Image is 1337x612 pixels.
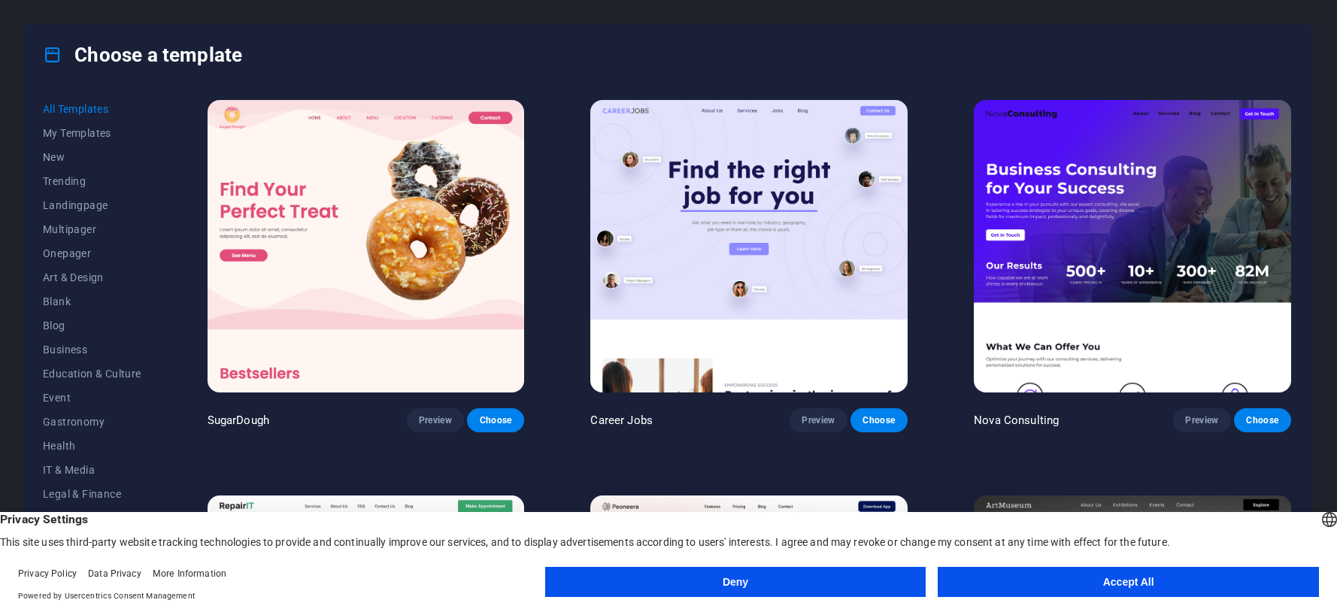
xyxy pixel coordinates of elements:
span: Landingpage [43,199,141,211]
button: All Templates [43,97,141,121]
button: Health [43,434,141,458]
span: New [43,151,141,163]
span: Event [43,392,141,404]
button: Business [43,338,141,362]
span: Trending [43,175,141,187]
button: Choose [1234,408,1291,432]
button: IT & Media [43,458,141,482]
button: Multipager [43,217,141,241]
button: Event [43,386,141,410]
span: Blog [43,320,141,332]
img: Career Jobs [590,100,908,392]
img: Nova Consulting [974,100,1291,392]
button: Choose [850,408,908,432]
button: Preview [790,408,847,432]
span: All Templates [43,103,141,115]
button: Onepager [43,241,141,265]
button: My Templates [43,121,141,145]
button: Landingpage [43,193,141,217]
p: Career Jobs [590,413,653,428]
span: Legal & Finance [43,488,141,500]
button: Blog [43,314,141,338]
span: Blank [43,295,141,308]
span: Art & Design [43,271,141,283]
span: Multipager [43,223,141,235]
p: SugarDough [208,413,269,428]
span: Choose [1246,414,1279,426]
span: Preview [802,414,835,426]
span: Preview [1185,414,1218,426]
span: My Templates [43,127,141,139]
span: IT & Media [43,464,141,476]
span: Education & Culture [43,368,141,380]
button: Choose [467,408,524,432]
button: Gastronomy [43,410,141,434]
button: Education & Culture [43,362,141,386]
button: Art & Design [43,265,141,289]
button: Preview [1173,408,1230,432]
button: New [43,145,141,169]
button: Preview [407,408,464,432]
span: Business [43,344,141,356]
p: Nova Consulting [974,413,1059,428]
span: Health [43,440,141,452]
span: Choose [863,414,896,426]
span: Choose [479,414,512,426]
button: Non-Profit [43,506,141,530]
button: Blank [43,289,141,314]
button: Legal & Finance [43,482,141,506]
button: Trending [43,169,141,193]
span: Gastronomy [43,416,141,428]
span: Onepager [43,247,141,259]
h4: Choose a template [43,43,242,67]
img: SugarDough [208,100,525,392]
span: Preview [419,414,452,426]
